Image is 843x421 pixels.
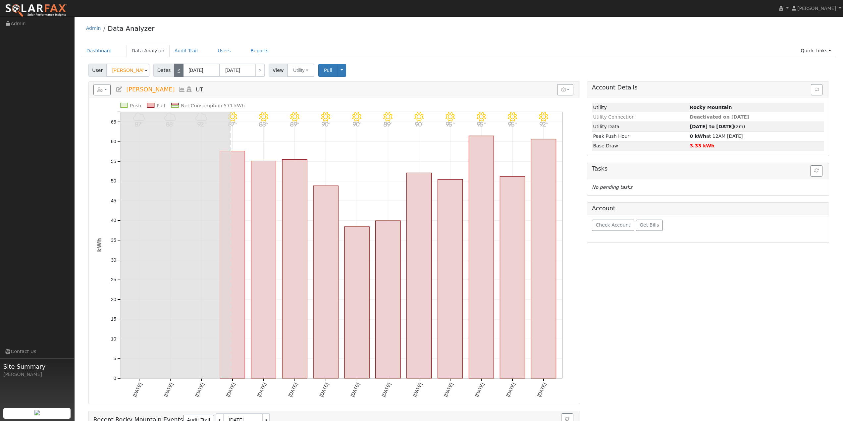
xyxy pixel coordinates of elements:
p: 87° [224,122,240,127]
h5: Account [592,205,615,212]
text: [DATE] [194,382,205,398]
text: 55 [111,159,116,164]
text: [DATE] [381,382,392,398]
rect: onclick="" [438,180,462,378]
span: Utility Connection [593,114,635,120]
text: 30 [111,257,116,263]
i: No pending tasks [592,184,632,190]
rect: onclick="" [251,161,276,378]
button: Issue History [811,84,822,95]
rect: onclick="" [282,159,307,378]
p: 90° [348,122,365,127]
text: [DATE] [443,382,454,398]
strong: [DATE] to [DATE] [690,124,734,129]
span: Pull [324,68,332,73]
span: View [269,64,288,77]
img: retrieve [34,410,40,415]
input: Select a User [106,64,149,77]
a: Data Analyzer [108,25,154,32]
a: Edit User (34995) [116,86,123,93]
p: 95° [504,122,521,127]
td: Utility [592,103,689,112]
a: > [255,64,265,77]
text: Net Consumption 571 kWh [181,103,245,109]
span: Get Bills [640,222,659,228]
text: [DATE] [349,382,361,398]
p: 92° [535,122,552,127]
rect: onclick="" [220,151,245,378]
rect: onclick="" [500,177,525,378]
strong: 0 kWh [690,133,707,139]
a: Admin [86,26,101,31]
p: 88° [255,122,272,127]
a: Login As (last 08/08/2025 8:31:53 AM) [185,86,193,93]
text: [DATE] [225,382,236,398]
i: 7/25 - Clear [352,112,361,122]
h5: Tasks [592,165,824,172]
button: Get Bills [636,220,663,231]
text: [DATE] [318,382,330,398]
p: 90° [411,122,427,127]
a: Data Analyzer [127,45,170,57]
text: 65 [111,119,116,125]
text: 20 [111,297,116,302]
text: 10 [111,336,116,342]
i: 7/24 - Clear [321,112,330,122]
i: 7/26 - Clear [383,112,393,122]
span: UT [196,86,203,93]
i: 7/31 - Clear [539,112,548,122]
a: Quick Links [796,45,836,57]
text: 45 [111,198,116,203]
text: 50 [111,178,116,184]
button: Refresh [810,165,822,177]
text: [DATE] [132,382,143,398]
text: Push [130,103,141,109]
rect: onclick="" [531,139,556,378]
td: Base Draw [592,141,689,151]
text: 40 [111,218,116,223]
span: [PERSON_NAME] [126,86,175,93]
button: Utility [287,64,314,77]
rect: onclick="" [469,136,494,378]
rect: onclick="" [313,186,338,378]
a: Users [213,45,236,57]
span: User [88,64,107,77]
text: [DATE] [412,382,423,398]
text: [DATE] [536,382,548,398]
text: [DATE] [505,382,516,398]
a: Reports [246,45,274,57]
text: [DATE] [163,382,174,398]
text: [DATE] [287,382,298,398]
text: 0 [114,376,116,381]
text: [DATE] [256,382,267,398]
span: (2m) [690,124,745,129]
i: 7/29 - Clear [477,112,486,122]
i: 7/22 - Clear [259,112,268,122]
p: 95° [473,122,490,127]
p: 89° [380,122,396,127]
a: Dashboard [81,45,117,57]
span: Dates [153,64,175,77]
span: Site Summary [3,362,71,371]
rect: onclick="" [344,227,369,378]
text: [DATE] [474,382,485,398]
span: Deactivated on [DATE] [690,114,749,120]
text: kWh [96,238,103,252]
i: 7/23 - Clear [290,112,299,122]
td: Utility Data [592,122,689,132]
div: [PERSON_NAME] [3,371,71,378]
h5: Account Details [592,84,824,91]
strong: ID: 1464, authorized: 08/07/25 [690,105,732,110]
i: 7/27 - Clear [414,112,424,122]
text: Pull [157,103,165,109]
button: Pull [318,64,338,77]
text: 25 [111,277,116,282]
button: Check Account [592,220,634,231]
p: 89° [286,122,303,127]
i: 7/21 - Clear [228,112,237,122]
text: 60 [111,139,116,144]
p: 90° [317,122,334,127]
rect: onclick="" [406,173,431,378]
a: Multi-Series Graph [178,86,185,93]
strong: 3.33 kWh [690,143,715,148]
